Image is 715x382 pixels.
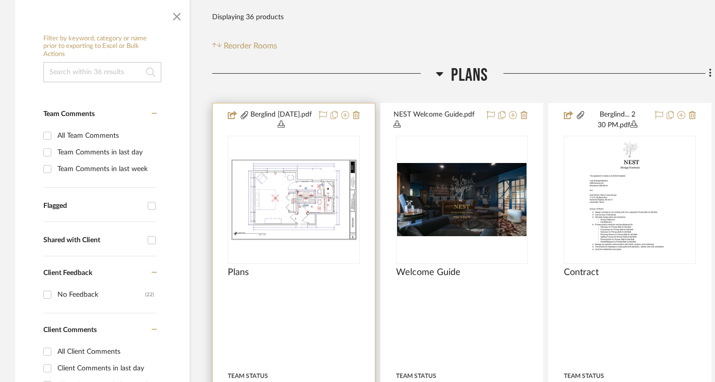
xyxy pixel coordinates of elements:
span: Reorder Rooms [224,40,277,52]
button: Close [167,5,187,25]
input: Search within 36 results [43,62,161,82]
span: Welcome Guide [396,267,461,278]
span: Client Comments [43,326,97,334]
div: All Team Comments [57,128,154,144]
button: NEST Welcome Guide.pdf [394,110,481,131]
img: Contract [586,137,675,263]
div: (22) [145,287,154,303]
button: Berglind [DATE].pdf [249,110,313,131]
img: Welcome Guide [397,163,527,236]
span: Plans [451,65,488,86]
div: 0 [228,136,359,263]
div: Shared with Client [43,236,143,245]
h6: Filter by keyword, category or name prior to exporting to Excel or Bulk Actions [43,35,161,59]
div: Team Status [228,371,268,380]
button: Berglind... 2 30 PM.pdf [586,110,649,131]
div: Team Status [396,371,436,380]
div: Team Comments in last week [57,161,154,177]
span: Contract [564,267,599,278]
div: Client Comments in last day [57,360,154,376]
div: No Feedback [57,287,145,303]
span: Plans [228,267,249,278]
img: Plans [229,158,359,242]
button: Reorder Rooms [212,40,277,52]
span: Team Comments [43,111,95,118]
div: Team Comments in last day [57,144,154,160]
div: All Client Comments [57,344,154,360]
div: Flagged [43,202,143,210]
div: Team Status [564,371,604,380]
div: Displaying 36 products [212,7,284,27]
span: Client Feedback [43,269,92,277]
